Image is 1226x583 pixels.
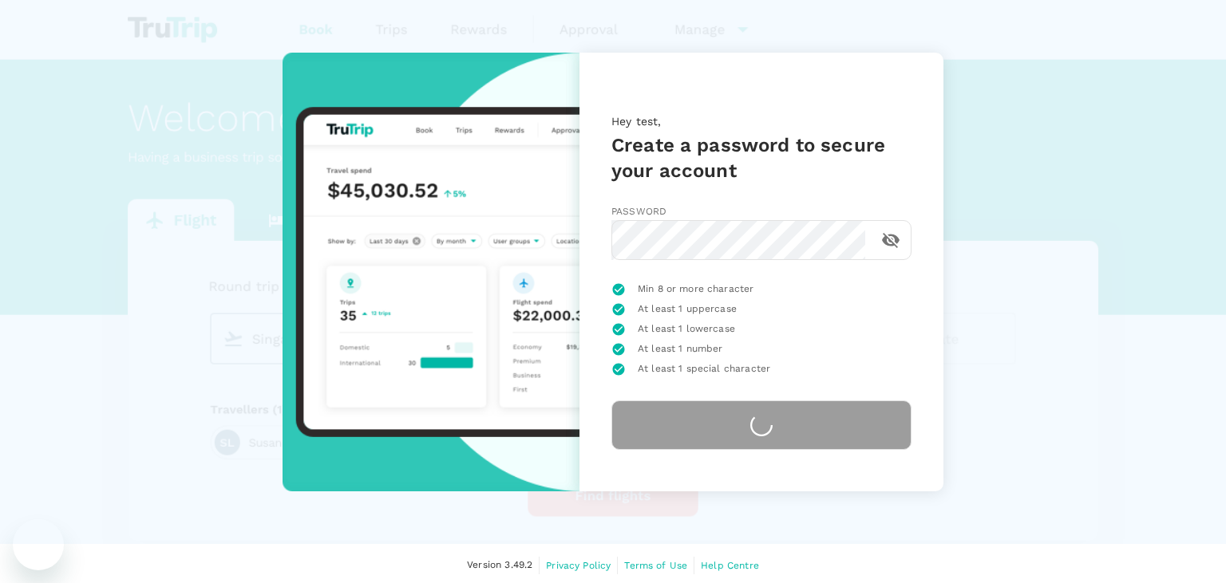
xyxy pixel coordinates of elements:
a: Terms of Use [624,557,687,574]
span: At least 1 special character [638,361,770,377]
span: Privacy Policy [546,560,611,571]
h5: Create a password to secure your account [611,132,912,183]
iframe: Button to launch messaging window [13,519,64,570]
span: At least 1 uppercase [638,301,737,317]
span: Help Centre [701,560,759,571]
span: Version 3.49.2 [467,557,532,573]
span: Terms of Use [624,560,687,571]
button: toggle password visibility [872,221,910,259]
span: At least 1 lowercase [638,321,735,337]
span: At least 1 number [638,341,723,357]
span: Password [611,206,666,217]
a: Help Centre [701,557,759,574]
p: Hey test, [611,113,912,132]
span: Min 8 or more character [638,282,753,297]
img: trutrip-set-password [283,53,579,491]
a: Privacy Policy [546,557,611,574]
